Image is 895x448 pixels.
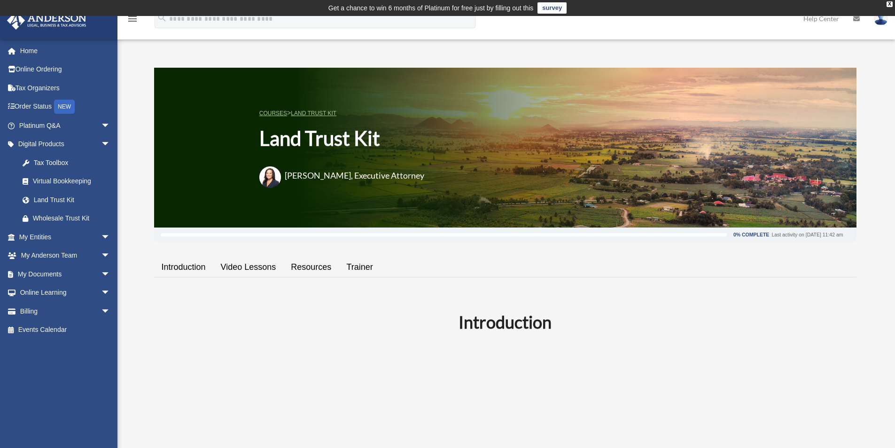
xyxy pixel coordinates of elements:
[259,110,287,117] a: COURSES
[7,265,125,283] a: My Documentsarrow_drop_down
[101,135,120,154] span: arrow_drop_down
[101,283,120,303] span: arrow_drop_down
[33,157,113,169] div: Tax Toolbox
[127,16,138,24] a: menu
[7,79,125,97] a: Tax Organizers
[157,13,167,23] i: search
[54,100,75,114] div: NEW
[101,246,120,266] span: arrow_drop_down
[7,116,125,135] a: Platinum Q&Aarrow_drop_down
[213,254,284,281] a: Video Lessons
[328,2,534,14] div: Get a chance to win 6 months of Platinum for free just by filling out this
[33,175,113,187] div: Virtual Bookkeeping
[339,254,380,281] a: Trainer
[154,254,213,281] a: Introduction
[13,209,125,228] a: Wholesale Trust Kit
[13,172,125,191] a: Virtual Bookkeeping
[7,321,125,339] a: Events Calendar
[7,302,125,321] a: Billingarrow_drop_down
[127,13,138,24] i: menu
[101,265,120,284] span: arrow_drop_down
[259,107,436,119] p: >
[101,302,120,321] span: arrow_drop_down
[7,60,125,79] a: Online Ordering
[259,166,281,188] img: Amanda-Wylanda.png
[33,194,108,206] div: Land Trust Kit
[733,232,769,237] div: 0% Complete
[291,110,336,117] a: Land Trust Kit
[7,283,125,302] a: Online Learningarrow_drop_down
[7,97,125,117] a: Order StatusNEW
[537,2,567,14] a: survey
[4,11,89,30] img: Anderson Advisors Platinum Portal
[33,212,113,224] div: Wholesale Trust Kit
[7,41,125,60] a: Home
[283,254,339,281] a: Resources
[13,190,120,209] a: Land Trust Kit
[771,232,843,237] div: Last activity on [DATE] 11:42 am
[259,125,436,152] h1: Land Trust Kit
[7,135,125,154] a: Digital Productsarrow_drop_down
[101,116,120,135] span: arrow_drop_down
[7,246,125,265] a: My Anderson Teamarrow_drop_down
[887,1,893,7] div: close
[101,228,120,247] span: arrow_drop_down
[874,12,888,25] img: User Pic
[7,228,125,246] a: My Entitiesarrow_drop_down
[13,153,125,172] a: Tax Toolbox
[285,170,424,181] h3: [PERSON_NAME], Executive Attorney
[160,310,851,334] h2: Introduction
